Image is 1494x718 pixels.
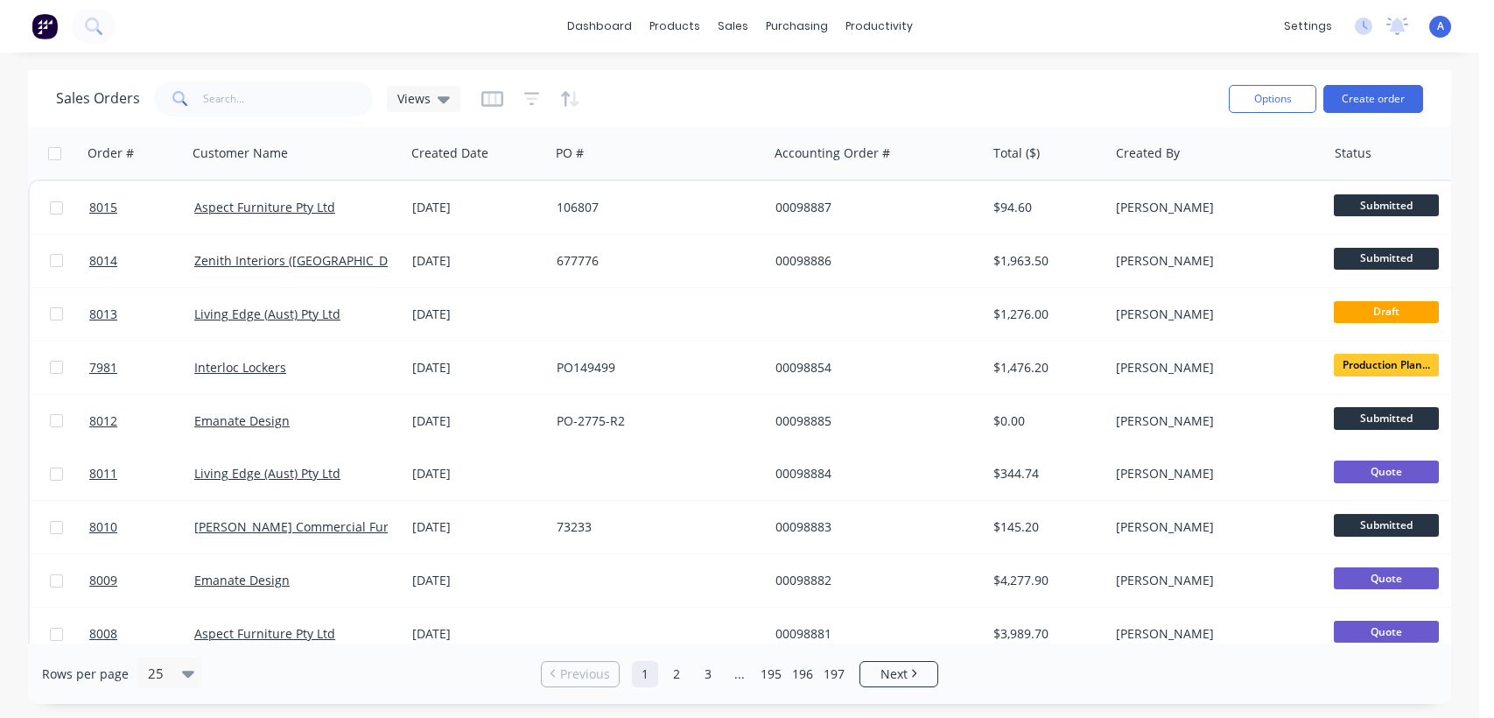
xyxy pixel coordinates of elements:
a: Aspect Furniture Pty Ltd [194,625,335,642]
div: $1,476.20 [993,359,1096,377]
div: [PERSON_NAME] [1116,518,1310,536]
div: $344.74 [993,465,1096,482]
a: Previous page [542,665,619,683]
img: Factory [32,13,58,39]
div: PO149499 [557,359,751,377]
a: 8009 [89,554,194,607]
div: [PERSON_NAME] [1116,199,1310,216]
span: 8012 [89,412,117,430]
div: [DATE] [412,359,543,377]
div: [PERSON_NAME] [1116,412,1310,430]
a: Next page [860,665,937,683]
a: Aspect Furniture Pty Ltd [194,199,335,215]
div: $1,276.00 [993,306,1096,323]
a: Page 1 is your current page [632,661,658,687]
div: $0.00 [993,412,1096,430]
a: 8008 [89,608,194,660]
div: Total ($) [993,144,1040,162]
div: [PERSON_NAME] [1116,572,1310,589]
div: productivity [837,13,922,39]
span: Draft [1334,301,1439,323]
div: $145.20 [993,518,1096,536]
a: Living Edge (Aust) Pty Ltd [194,306,340,322]
div: [PERSON_NAME] [1116,465,1310,482]
span: A [1437,18,1444,34]
a: Page 195 [758,661,784,687]
a: Page 3 [695,661,721,687]
span: Quote [1334,621,1439,643]
span: Previous [560,665,610,683]
span: Quote [1334,567,1439,589]
div: PO-2775-R2 [557,412,751,430]
a: [PERSON_NAME] Commercial Furniture [194,518,424,535]
div: $4,277.90 [993,572,1096,589]
span: 8013 [89,306,117,323]
div: 00098884 [775,465,970,482]
div: settings [1275,13,1341,39]
span: 7981 [89,359,117,377]
div: [DATE] [412,572,543,589]
a: 8010 [89,501,194,553]
a: 8012 [89,395,194,447]
span: 8015 [89,199,117,216]
div: $94.60 [993,199,1096,216]
a: Emanate Design [194,572,290,588]
div: 00098887 [775,199,970,216]
div: [DATE] [412,199,543,216]
span: Submitted [1334,248,1439,270]
div: [DATE] [412,518,543,536]
div: [DATE] [412,306,543,323]
div: 00098883 [775,518,970,536]
div: $1,963.50 [993,252,1096,270]
span: 8014 [89,252,117,270]
div: [DATE] [412,625,543,643]
div: PO # [556,144,584,162]
div: [PERSON_NAME] [1116,306,1310,323]
div: 00098882 [775,572,970,589]
div: 00098881 [775,625,970,643]
a: Page 197 [821,661,847,687]
div: [DATE] [412,252,543,270]
a: Interloc Lockers [194,359,286,376]
input: Search... [203,81,374,116]
a: 8011 [89,447,194,500]
button: Options [1229,85,1316,113]
span: Submitted [1334,194,1439,216]
div: 106807 [557,199,751,216]
a: dashboard [558,13,641,39]
div: Customer Name [193,144,288,162]
ul: Pagination [534,661,945,687]
a: 8014 [89,235,194,287]
span: Production Plan... [1334,354,1439,376]
a: Page 196 [789,661,816,687]
a: 8013 [89,288,194,341]
span: Views [397,89,431,108]
div: 00098885 [775,412,970,430]
span: Submitted [1334,514,1439,536]
a: Emanate Design [194,412,290,429]
a: Zenith Interiors ([GEOGRAPHIC_DATA]) Pty Ltd [194,252,459,269]
span: Rows per page [42,665,129,683]
a: Page 2 [663,661,690,687]
div: Order # [88,144,134,162]
div: 00098886 [775,252,970,270]
span: Submitted [1334,407,1439,429]
a: Living Edge (Aust) Pty Ltd [194,465,340,482]
div: 677776 [557,252,751,270]
div: [DATE] [412,465,543,482]
span: 8009 [89,572,117,589]
a: 8015 [89,181,194,234]
span: 8011 [89,465,117,482]
div: Accounting Order # [775,144,890,162]
div: Created By [1116,144,1180,162]
div: 00098854 [775,359,970,377]
div: $3,989.70 [993,625,1096,643]
div: 73233 [557,518,751,536]
span: Next [880,665,908,683]
div: [PERSON_NAME] [1116,625,1310,643]
div: [DATE] [412,412,543,430]
a: Jump forward [726,661,753,687]
div: [PERSON_NAME] [1116,359,1310,377]
span: 8010 [89,518,117,536]
div: purchasing [757,13,837,39]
